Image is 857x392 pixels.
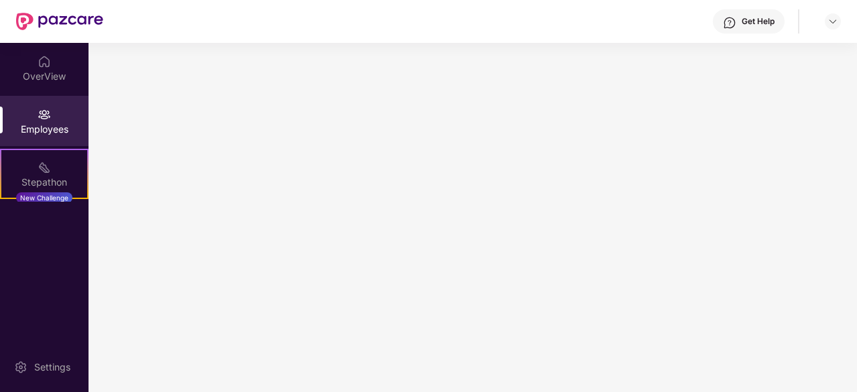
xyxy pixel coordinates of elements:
[1,176,87,189] div: Stepathon
[38,55,51,68] img: svg+xml;base64,PHN2ZyBpZD0iSG9tZSIgeG1sbnM9Imh0dHA6Ly93d3cudzMub3JnLzIwMDAvc3ZnIiB3aWR0aD0iMjAiIG...
[38,161,51,174] img: svg+xml;base64,PHN2ZyB4bWxucz0iaHR0cDovL3d3dy53My5vcmcvMjAwMC9zdmciIHdpZHRoPSIyMSIgaGVpZ2h0PSIyMC...
[827,16,838,27] img: svg+xml;base64,PHN2ZyBpZD0iRHJvcGRvd24tMzJ4MzIiIHhtbG5zPSJodHRwOi8vd3d3LnczLm9yZy8yMDAwL3N2ZyIgd2...
[16,192,72,203] div: New Challenge
[38,108,51,121] img: svg+xml;base64,PHN2ZyBpZD0iRW1wbG95ZWVzIiB4bWxucz0iaHR0cDovL3d3dy53My5vcmcvMjAwMC9zdmciIHdpZHRoPS...
[30,361,74,374] div: Settings
[16,13,103,30] img: New Pazcare Logo
[14,361,27,374] img: svg+xml;base64,PHN2ZyBpZD0iU2V0dGluZy0yMHgyMCIgeG1sbnM9Imh0dHA6Ly93d3cudzMub3JnLzIwMDAvc3ZnIiB3aW...
[742,16,775,27] div: Get Help
[723,16,736,29] img: svg+xml;base64,PHN2ZyBpZD0iSGVscC0zMngzMiIgeG1sbnM9Imh0dHA6Ly93d3cudzMub3JnLzIwMDAvc3ZnIiB3aWR0aD...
